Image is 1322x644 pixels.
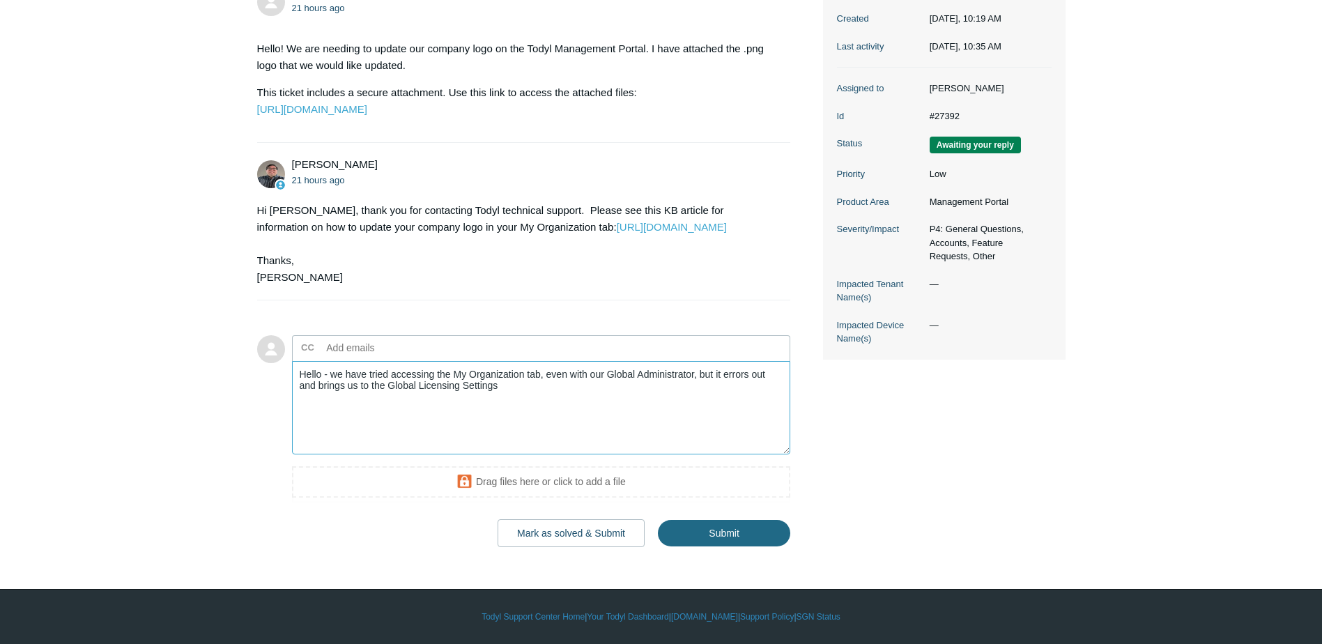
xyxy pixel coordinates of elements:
dd: — [923,277,1052,291]
a: SGN Status [797,611,840,623]
dt: Severity/Impact [837,222,923,236]
a: Your Todyl Dashboard [587,611,668,623]
p: This ticket includes a secure attachment. Use this link to access the attached files: [257,84,777,118]
time: 08/13/2025, 10:35 [930,41,1001,52]
textarea: Add your reply [292,361,791,455]
dt: Assigned to [837,82,923,95]
dd: #27392 [923,109,1052,123]
div: | | | | [257,611,1066,623]
a: [URL][DOMAIN_NAME] [257,103,367,115]
a: Support Policy [740,611,794,623]
label: CC [301,337,314,358]
a: Todyl Support Center Home [482,611,585,623]
dd: Management Portal [923,195,1052,209]
time: 08/13/2025, 10:19 [930,13,1001,24]
span: Matt Robinson [292,158,378,170]
dd: [PERSON_NAME] [923,82,1052,95]
dd: P4: General Questions, Accounts, Feature Requests, Other [923,222,1052,263]
time: 08/13/2025, 10:19 [292,3,345,13]
dt: Created [837,12,923,26]
a: [DOMAIN_NAME] [671,611,738,623]
dd: — [923,319,1052,332]
a: [URL][DOMAIN_NAME] [617,221,727,233]
dt: Product Area [837,195,923,209]
time: 08/13/2025, 10:35 [292,175,345,185]
input: Submit [658,520,790,546]
dt: Id [837,109,923,123]
dt: Last activity [837,40,923,54]
p: Hello! We are needing to update our company logo on the Todyl Management Portal. I have attached ... [257,40,777,74]
dd: Low [923,167,1052,181]
dt: Impacted Device Name(s) [837,319,923,346]
button: Mark as solved & Submit [498,519,645,547]
div: Hi [PERSON_NAME], thank you for contacting Todyl technical support. Please see this KB article fo... [257,202,777,286]
input: Add emails [321,337,471,358]
dt: Status [837,137,923,151]
dt: Impacted Tenant Name(s) [837,277,923,305]
dt: Priority [837,167,923,181]
span: We are waiting for you to respond [930,137,1021,153]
